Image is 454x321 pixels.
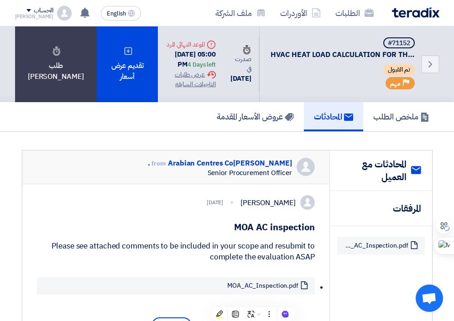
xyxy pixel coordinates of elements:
span: English [107,10,126,17]
div: تقديم عرض أسعار [97,26,158,102]
a: عروض الأسعار المقدمة [207,102,304,131]
a: المحادثات [304,102,363,131]
div: [DATE] [207,198,223,207]
div: Please see attached comments to be included in your scope and resubmit to complete the evaluation... [37,241,315,263]
span: from [151,159,166,168]
div: [DATE] 05:00 PM [165,49,216,70]
div: عرض طلبات التاجيلات السابقه [165,70,216,89]
h2: المحادثات مع العميل [341,158,407,183]
div: [DATE] [230,73,251,84]
a: ملف الشركة [208,2,273,24]
h2: المرفقات [393,202,421,215]
h5: HVAC HEAT LOAD CALCULATION FOR THE OPERATIONAL MALL AND RECOMMENDATIONS - MALL OF ARABIA JEDDAH [271,37,417,60]
img: profile_test.png [57,6,72,21]
div: #71152 [388,40,410,47]
div: طلب [PERSON_NAME] [15,26,97,102]
div: صدرت في [230,45,251,73]
h5: المحادثات [314,111,353,122]
button: English [101,6,141,21]
h5: ملخص الطلب [373,111,429,122]
div: [PERSON_NAME] [15,14,54,19]
a: الطلبات [328,2,381,24]
div: [PERSON_NAME] [240,197,296,208]
span: HVAC HEAT LOAD CALCULATION FOR THE OPERATIONAL MALL AND RECOMMENDATIONS - MALL OF [GEOGRAPHIC_DAT... [271,50,417,60]
a: MOA_AC_Inspection.pdf [227,282,298,290]
div: [PERSON_NAME] Arabian Centres Co. [148,158,292,169]
h1: MOA AC inspection [37,221,315,233]
img: Teradix logo [392,7,439,18]
a: الأوردرات [273,2,328,24]
a: ملخص الطلب [363,102,439,131]
div: 4 Days left [188,60,216,69]
div: الموعد النهائي للرد [165,40,216,49]
img: profile_test.png [300,195,315,210]
div: Senior Procurement Officer [148,169,292,177]
span: مهم [390,79,401,88]
div: الحساب [34,7,53,15]
h5: عروض الأسعار المقدمة [217,111,294,122]
span: تم القبول [383,64,415,75]
div: Open chat [416,285,443,312]
a: MOA_AC_Inspection.pdf [342,242,408,250]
